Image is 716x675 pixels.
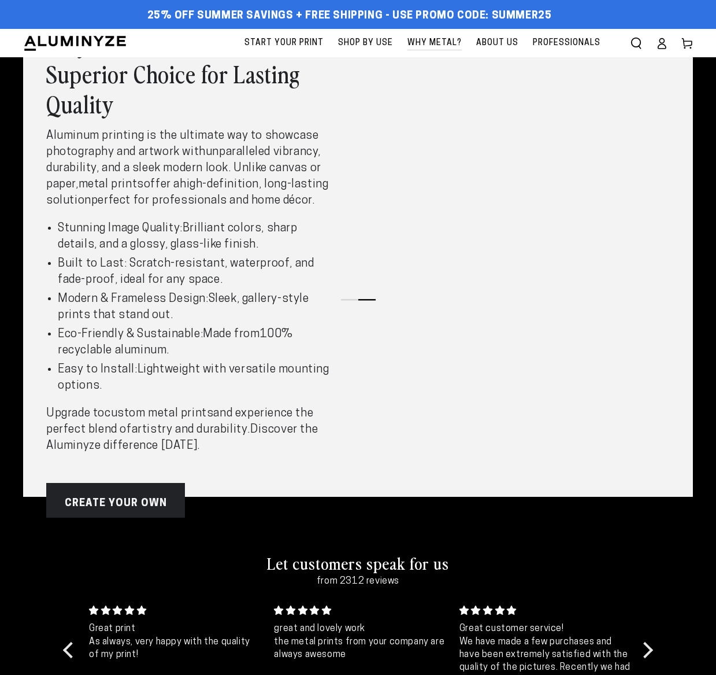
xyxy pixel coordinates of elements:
[58,258,314,286] strong: Scratch-resistant, waterproof, and fade-proof
[89,636,260,662] p: As always, very happy with the quality of my print!
[58,293,209,305] strong: Modern & Frameless Design:
[58,256,335,288] li: , ideal for any space.
[58,291,335,323] li: Sleek, gallery-style prints that stand out.
[58,258,127,270] strong: Built to Last:
[46,405,335,454] p: Upgrade to and experience the perfect blend of .
[470,29,524,57] a: About Us
[338,36,393,50] span: Shop By Use
[58,223,183,234] strong: Stunning Image Quality:
[533,36,600,50] span: Professionals
[79,179,144,190] strong: metal prints
[46,483,185,518] a: Create Your Own
[46,179,328,206] strong: high-definition, long-lasting solution
[402,29,468,57] a: Why Metal?
[89,604,260,618] div: 5 stars
[459,622,630,635] div: Great customer service!
[274,636,445,662] p: the metal prints from your company are always awesome
[476,36,518,50] span: About Us
[274,622,445,635] div: great and lovely work
[89,622,260,635] div: Great print
[274,604,445,618] div: 5 stars
[332,29,399,57] a: Shop By Use
[147,10,552,23] span: 25% off Summer Savings + Free Shipping - Use Promo Code: SUMMER25
[407,36,462,50] span: Why Metal?
[527,29,606,57] a: Professionals
[239,29,329,57] a: Start Your Print
[58,220,335,253] li: Brilliant colors, sharp details, and a glossy, glass-like finish.
[58,362,335,394] li: Lightweight with versatile mounting options.
[244,36,324,50] span: Start Your Print
[58,329,203,340] strong: Eco-Friendly & Sustainable:
[58,326,335,359] li: Made from .
[624,31,649,56] summary: Search our site
[459,604,630,618] div: 5 stars
[58,364,138,375] strong: Easy to Install:
[80,573,636,590] span: from 2312 reviews
[46,28,335,119] h2: Why Metal Prints? The Superior Choice for Lasting Quality
[80,552,636,573] h2: Let customers speak for us
[132,424,248,436] strong: artistry and durability
[46,128,335,209] p: Aluminum printing is the ultimate way to showcase photography and artwork with . Unlike canvas or...
[105,408,213,419] strong: custom metal prints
